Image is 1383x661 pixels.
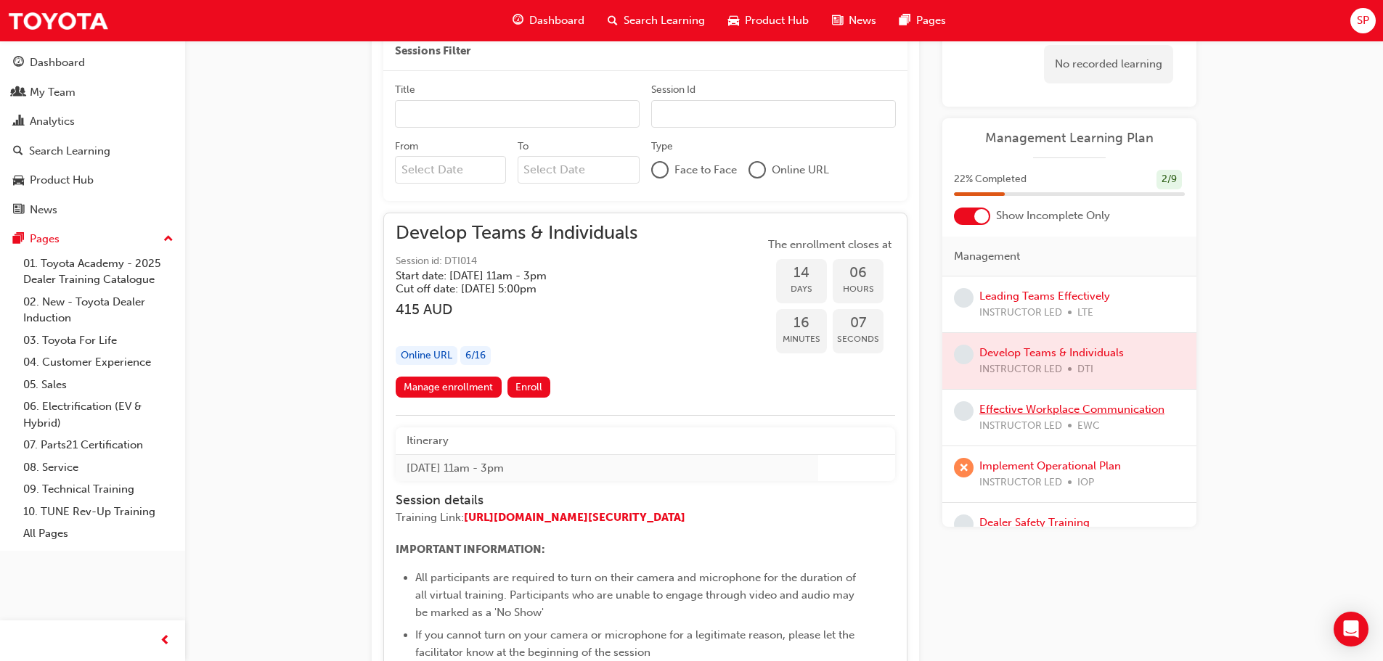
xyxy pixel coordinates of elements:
[17,456,179,479] a: 08. Service
[415,571,859,619] span: All participants are required to turn on their camera and microphone for the duration of all virt...
[1334,612,1368,646] div: Open Intercom Messenger
[979,516,1090,529] a: Dealer Safety Training
[529,12,584,29] span: Dashboard
[513,12,523,30] span: guage-icon
[888,6,958,36] a: pages-iconPages
[13,174,24,187] span: car-icon
[651,100,896,128] input: Session Id
[30,54,85,71] div: Dashboard
[501,6,596,36] a: guage-iconDashboard
[17,291,179,329] a: 02. New - Toyota Dealer Induction
[17,434,179,456] a: 07. Parts21 Certification
[776,281,827,297] span: Days
[7,4,109,37] img: Trak
[832,12,843,30] span: news-icon
[651,83,695,97] div: Session Id
[608,12,618,30] span: search-icon
[17,501,179,523] a: 10. TUNE Rev-Up Training
[6,197,179,223] a: News
[728,12,739,30] span: car-icon
[596,6,717,36] a: search-iconSearch Learning
[13,86,24,99] span: people-icon
[776,331,827,348] span: Minutes
[395,100,640,128] input: Title
[979,475,1062,491] span: INSTRUCTOR LED
[1077,418,1100,435] span: EWC
[6,138,179,165] a: Search Learning
[674,162,737,178] span: Face to Face
[6,226,179,253] button: Pages
[396,427,818,454] th: Itinerary
[395,156,506,184] input: From
[954,514,974,534] span: learningRecordVerb_NONE-icon
[507,377,551,398] button: Enroll
[396,543,545,556] span: IMPORTANT INFORMATION:
[954,171,1027,188] span: 22 % Completed
[899,12,910,30] span: pages-icon
[415,628,857,659] span: If you cannot turn on your camera or microphone for a legitimate reason, please let the facilitat...
[396,282,614,295] h5: Cut off date: [DATE] 5:00pm
[396,225,637,242] span: Develop Teams & Individuals
[776,265,827,282] span: 14
[1357,12,1369,29] span: SP
[833,265,884,282] span: 06
[979,305,1062,321] span: INSTRUCTOR LED
[30,172,94,189] div: Product Hub
[30,113,75,130] div: Analytics
[518,139,529,154] div: To
[396,377,502,398] a: Manage enrollment
[518,156,640,184] input: To
[954,130,1185,147] a: Management Learning Plan
[29,143,110,160] div: Search Learning
[17,351,179,374] a: 04. Customer Experience
[1156,170,1182,189] div: 2 / 9
[833,281,884,297] span: Hours
[979,403,1164,416] a: Effective Workplace Communication
[849,12,876,29] span: News
[916,12,946,29] span: Pages
[464,511,685,524] a: [URL][DOMAIN_NAME][SECURITY_DATA]
[954,345,974,364] span: learningRecordVerb_NONE-icon
[17,374,179,396] a: 05. Sales
[396,511,464,524] span: Training Link:
[820,6,888,36] a: news-iconNews
[396,225,895,403] button: Develop Teams & IndividualsSession id: DTI014Start date: [DATE] 11am - 3pm Cut off date: [DATE] 5...
[1044,45,1173,83] div: No recorded learning
[996,208,1110,224] span: Show Incomplete Only
[833,331,884,348] span: Seconds
[833,315,884,332] span: 07
[17,478,179,501] a: 09. Technical Training
[979,459,1121,472] a: Implement Operational Plan
[6,167,179,194] a: Product Hub
[651,139,673,154] div: Type
[30,202,57,218] div: News
[396,269,614,282] h5: Start date: [DATE] 11am - 3pm
[624,12,705,29] span: Search Learning
[17,329,179,352] a: 03. Toyota For Life
[17,395,179,434] a: 06. Electrification (EV & Hybrid)
[395,139,418,154] div: From
[954,401,974,421] span: learningRecordVerb_NONE-icon
[163,230,174,249] span: up-icon
[396,253,637,270] span: Session id: DTI014
[979,290,1110,303] a: Leading Teams Effectively
[954,248,1020,265] span: Management
[745,12,809,29] span: Product Hub
[6,108,179,135] a: Analytics
[13,233,24,246] span: pages-icon
[13,115,24,128] span: chart-icon
[396,301,637,318] h3: 415 AUD
[17,253,179,291] a: 01. Toyota Academy - 2025 Dealer Training Catalogue
[30,231,60,247] div: Pages
[772,162,829,178] span: Online URL
[1350,8,1376,33] button: SP
[764,237,895,253] span: The enrollment closes at
[515,381,542,393] span: Enroll
[13,145,23,158] span: search-icon
[396,346,457,366] div: Online URL
[460,346,491,366] div: 6 / 16
[6,49,179,76] a: Dashboard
